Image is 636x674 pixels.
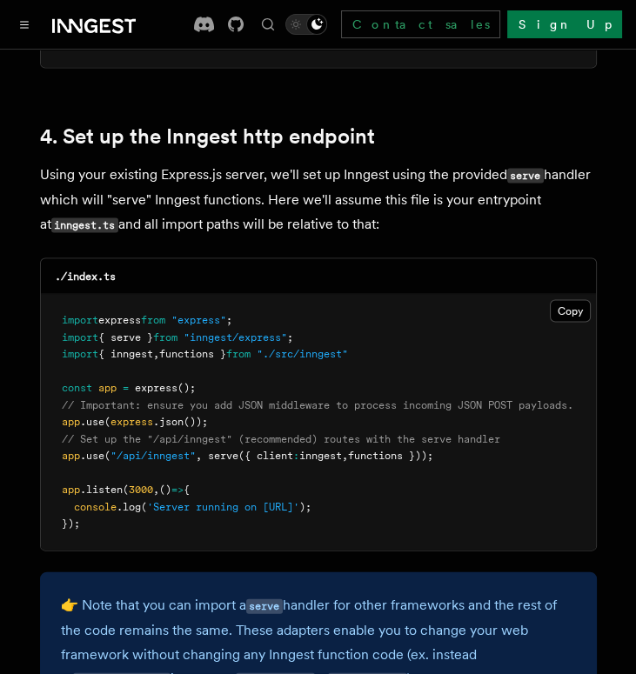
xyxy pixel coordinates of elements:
a: 4. Set up the Inngest http endpoint [40,124,375,149]
span: (); [177,382,196,394]
span: .use [80,450,104,462]
span: , [196,450,202,462]
span: inngest [299,450,342,462]
span: ( [123,484,129,496]
span: app [62,416,80,428]
span: from [153,331,177,344]
code: inngest.ts [51,218,118,233]
span: functions })); [348,450,433,462]
span: ; [226,314,232,326]
span: => [171,484,184,496]
button: Copy [550,300,591,323]
span: serve [208,450,238,462]
span: import [62,331,98,344]
span: express [98,314,141,326]
span: console [74,501,117,513]
span: .use [80,416,104,428]
span: app [62,484,80,496]
span: .json [153,416,184,428]
span: { serve } [98,331,153,344]
span: const [62,382,92,394]
button: Toggle navigation [14,14,35,35]
span: , [153,484,159,496]
a: Contact sales [341,10,500,38]
span: "inngest/express" [184,331,287,344]
span: () [159,484,171,496]
span: express [110,416,153,428]
a: serve [246,597,283,613]
button: Find something... [258,14,278,35]
span: = [123,382,129,394]
span: import [62,314,98,326]
span: { inngest [98,348,153,360]
button: Toggle dark mode [285,14,327,35]
p: Using your existing Express.js server, we'll set up Inngest using the provided handler which will... [40,163,597,237]
span: // Important: ensure you add JSON middleware to process incoming JSON POST payloads. [62,399,573,411]
span: import [62,348,98,360]
span: : [293,450,299,462]
span: { [184,484,190,496]
span: functions } [159,348,226,360]
span: app [98,382,117,394]
span: , [342,450,348,462]
span: .log [117,501,141,513]
span: // Set up the "/api/inngest" (recommended) routes with the serve handler [62,433,500,445]
span: ); [299,501,311,513]
span: ; [287,331,293,344]
span: ()); [184,416,208,428]
span: from [141,314,165,326]
span: 3000 [129,484,153,496]
span: 'Server running on [URL]' [147,501,299,513]
code: ./index.ts [55,270,116,283]
span: ({ client [238,450,293,462]
span: , [153,348,159,360]
span: ( [104,416,110,428]
span: ( [104,450,110,462]
code: serve [246,599,283,614]
span: express [135,382,177,394]
a: Sign Up [507,10,622,38]
span: "./src/inngest" [257,348,348,360]
span: app [62,450,80,462]
code: serve [507,169,544,184]
span: "express" [171,314,226,326]
span: }); [62,517,80,530]
span: from [226,348,251,360]
span: .listen [80,484,123,496]
span: "/api/inngest" [110,450,196,462]
span: ( [141,501,147,513]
